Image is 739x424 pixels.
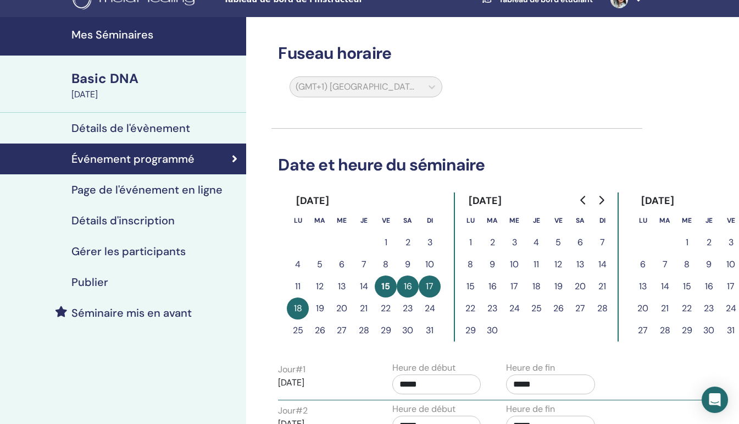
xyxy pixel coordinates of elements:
button: 22 [459,298,481,320]
button: 20 [569,276,591,298]
button: 1 [676,232,698,254]
button: 29 [676,320,698,342]
button: 14 [353,276,375,298]
button: 11 [287,276,309,298]
button: 4 [287,254,309,276]
button: 12 [309,276,331,298]
button: 9 [698,254,720,276]
button: 8 [459,254,481,276]
th: jeudi [698,210,720,232]
button: 7 [353,254,375,276]
th: samedi [397,210,419,232]
h3: Date et heure du séminaire [271,155,642,175]
button: 20 [632,298,654,320]
button: 18 [525,276,547,298]
button: 21 [353,298,375,320]
button: 23 [397,298,419,320]
h4: Événement programmé [71,152,195,166]
button: 12 [547,254,569,276]
button: 25 [287,320,309,342]
button: 2 [397,232,419,254]
button: 26 [547,298,569,320]
button: 24 [419,298,441,320]
button: 19 [309,298,331,320]
button: 7 [654,254,676,276]
h4: Page de l'événement en ligne [71,183,223,196]
th: dimanche [419,210,441,232]
div: [DATE] [71,88,240,101]
th: lundi [459,210,481,232]
th: mercredi [331,210,353,232]
button: 16 [698,276,720,298]
button: 16 [397,276,419,298]
button: 15 [375,276,397,298]
div: Basic DNA [71,69,240,88]
h4: Publier [71,276,108,289]
label: Heure de fin [506,403,555,416]
h4: Séminaire mis en avant [71,306,192,320]
button: 5 [309,254,331,276]
th: lundi [287,210,309,232]
button: 1 [459,232,481,254]
button: 27 [632,320,654,342]
div: [DATE] [632,192,683,210]
div: [DATE] [287,192,338,210]
button: 23 [698,298,720,320]
th: mardi [309,210,331,232]
label: Jour # 2 [278,404,308,417]
button: 30 [698,320,720,342]
button: 6 [569,232,591,254]
button: 8 [676,254,698,276]
button: 3 [419,232,441,254]
button: 17 [419,276,441,298]
button: 10 [503,254,525,276]
button: 26 [309,320,331,342]
button: 4 [525,232,547,254]
button: 2 [698,232,720,254]
button: Go to previous month [575,189,592,211]
button: 13 [331,276,353,298]
button: 22 [676,298,698,320]
button: 21 [654,298,676,320]
th: samedi [569,210,591,232]
button: 18 [287,298,309,320]
button: 29 [375,320,397,342]
h4: Détails d'inscription [71,214,175,227]
th: vendredi [375,210,397,232]
button: 21 [591,276,613,298]
button: 30 [481,320,503,342]
button: 15 [459,276,481,298]
th: mercredi [503,210,525,232]
div: [DATE] [459,192,510,210]
h3: Fuseau horaire [271,43,642,63]
button: 27 [331,320,353,342]
div: Open Intercom Messenger [702,387,728,413]
h4: Mes Séminaires [71,28,240,41]
th: mercredi [676,210,698,232]
button: 24 [503,298,525,320]
button: 30 [397,320,419,342]
label: Heure de fin [506,361,555,375]
th: vendredi [547,210,569,232]
button: 7 [591,232,613,254]
button: 19 [547,276,569,298]
button: 28 [654,320,676,342]
button: 27 [569,298,591,320]
button: 3 [503,232,525,254]
button: 1 [375,232,397,254]
button: 6 [331,254,353,276]
button: Go to next month [592,189,610,211]
label: Heure de début [392,361,455,375]
th: jeudi [525,210,547,232]
button: 31 [419,320,441,342]
button: 25 [525,298,547,320]
button: 28 [591,298,613,320]
th: jeudi [353,210,375,232]
button: 9 [481,254,503,276]
button: 23 [481,298,503,320]
h4: Gérer les participants [71,245,186,258]
button: 17 [503,276,525,298]
button: 14 [591,254,613,276]
button: 22 [375,298,397,320]
th: mardi [481,210,503,232]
